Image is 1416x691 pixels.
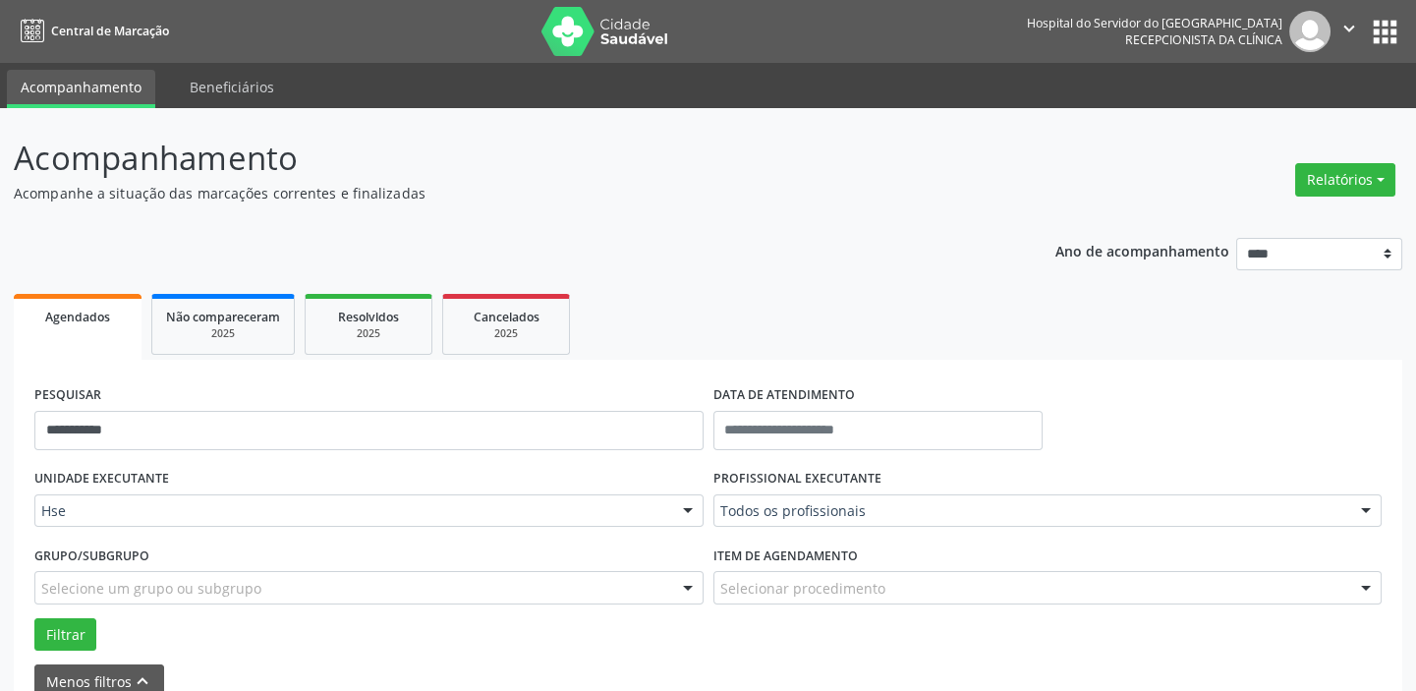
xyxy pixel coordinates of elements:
label: PROFISSIONAL EXECUTANTE [713,464,881,494]
div: 2025 [457,326,555,341]
span: Recepcionista da clínica [1125,31,1282,48]
button:  [1331,11,1368,52]
span: Agendados [45,309,110,325]
label: Grupo/Subgrupo [34,541,149,571]
label: DATA DE ATENDIMENTO [713,380,855,411]
a: Beneficiários [176,70,288,104]
span: Não compareceram [166,309,280,325]
span: Selecione um grupo ou subgrupo [41,578,261,599]
label: Item de agendamento [713,541,858,571]
div: 2025 [166,326,280,341]
div: Hospital do Servidor do [GEOGRAPHIC_DATA] [1027,15,1282,31]
a: Central de Marcação [14,15,169,47]
div: 2025 [319,326,418,341]
p: Acompanhe a situação das marcações correntes e finalizadas [14,183,986,203]
span: Resolvidos [338,309,399,325]
button: apps [1368,15,1402,49]
span: Cancelados [474,309,539,325]
label: PESQUISAR [34,380,101,411]
i:  [1338,18,1360,39]
a: Acompanhamento [7,70,155,108]
button: Filtrar [34,618,96,652]
button: Relatórios [1295,163,1395,197]
label: UNIDADE EXECUTANTE [34,464,169,494]
p: Ano de acompanhamento [1055,238,1229,262]
span: Central de Marcação [51,23,169,39]
p: Acompanhamento [14,134,986,183]
span: Hse [41,501,663,521]
span: Todos os profissionais [720,501,1342,521]
img: img [1289,11,1331,52]
span: Selecionar procedimento [720,578,885,599]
